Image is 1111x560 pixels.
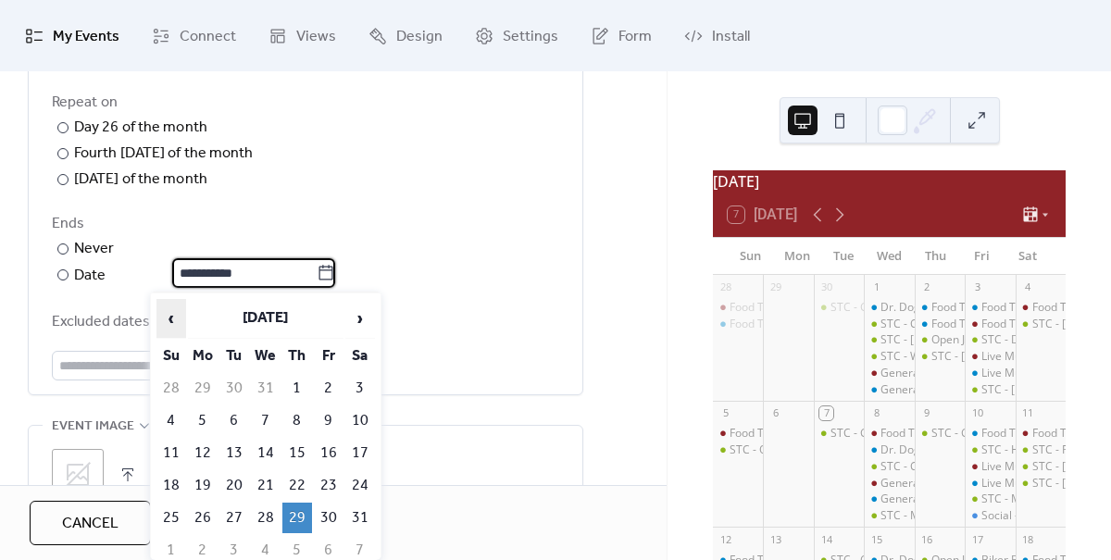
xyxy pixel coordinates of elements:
div: Mon [774,238,820,275]
div: STC - Gvs Italian Street Food @ Thu Oct 2, 2025 7pm - 9pm (CDT) [915,349,965,365]
div: Repeat on [52,92,555,114]
button: Cancel [30,501,151,545]
div: Food Truck - Pierogi Rig - Lemont @ Sun Sep 28, 2025 1pm - 5pm (CDT) [713,300,763,316]
div: 28 [718,280,732,294]
td: 2 [314,373,343,404]
div: STC - Stern Style Pinball Tournament @ Wed Oct 1, 2025 6pm - 9pm (CDT) [864,332,914,348]
span: Install [712,22,750,51]
div: Wed [867,238,913,275]
div: Sun [728,238,774,275]
div: 8 [869,406,883,420]
div: 16 [920,532,934,546]
td: 24 [345,470,375,501]
div: Food Truck - Da Pizza Co - Roselle @ Fri Oct 3, 2025 5pm - 9pm (CDT) [965,300,1015,316]
a: Form [577,7,666,64]
td: 13 [219,438,249,468]
div: 17 [970,532,984,546]
div: Open Jam with Sam Wyatt @ STC @ Thu Oct 2, 2025 7pm - 11pm (CDT) [915,332,965,348]
div: STC - Outdoor Doggie Dining class @ 1pm - 2:30pm (CDT) [713,442,763,458]
div: Live Music - Jeffery Constantine - Roselle @ Fri Oct 10, 2025 7pm - 10pm (CDT) [965,476,1015,492]
div: Food Truck - [PERSON_NAME] - Lemont @ [DATE] 1pm - 5pm (CDT) [730,300,1073,316]
div: General Knowledge Trivia - Lemont @ Wed Oct 1, 2025 7pm - 9pm (CDT) [864,366,914,381]
td: 31 [345,503,375,533]
span: Connect [180,22,236,51]
div: [DATE] [713,170,1066,193]
th: Mo [188,341,218,371]
a: Connect [138,7,250,64]
td: 14 [251,438,281,468]
td: 25 [156,503,186,533]
div: STC - Outdoor Doggie Dining class @ 1pm - 2:30pm (CDT) [730,442,1026,458]
div: Live Music - Ryan Cooper - Roselle @ Fri Oct 3, 2025 7pm - 10pm (CDT) [965,366,1015,381]
td: 11 [156,438,186,468]
td: 1 [282,373,312,404]
span: Event image [52,416,134,438]
div: Live Music - Billy Denton - Lemont @ Fri Oct 3, 2025 7pm - 10pm (CDT) [965,349,1015,365]
div: Dr. Dog’s Food Truck - Roselle @ Weekly from 6pm to 9pm [864,442,914,458]
div: Food Truck - Da Wing Wagon - Roselle @ Sun Sep 28, 2025 3pm - 6pm (CDT) [713,317,763,332]
div: Sat [1005,238,1051,275]
div: 18 [1021,532,1035,546]
div: STC - Terry Byrne @ Sat Oct 11, 2025 2pm - 5pm (CDT) [1016,459,1066,475]
div: Dr. Dog’s Food Truck - Roselle @ Weekly from 6pm to 9pm [864,300,914,316]
td: 20 [219,470,249,501]
div: STC - Billy Denton @ Sat Oct 4, 2025 7pm - 10pm (CDT) [1016,317,1066,332]
div: General Knowledge Trivia - Roselle @ Wed Oct 8, 2025 7pm - 9pm (CDT) [864,492,914,507]
div: STC - Wild Fries food truck @ Wed Oct 1, 2025 6pm - 9pm (CDT) [864,349,914,365]
div: Day 26 of the month [74,117,207,139]
div: Food Truck - Happy Lobster - Lemont @ Wed Oct 8, 2025 5pm - 9pm (CDT) [864,426,914,442]
div: Thu [912,238,958,275]
td: 27 [219,503,249,533]
td: 8 [282,405,312,436]
div: STC - Matt Keen Band @ Sat Oct 11, 2025 7pm - 10pm (CDT) [1016,476,1066,492]
div: STC - Happy Lobster @ Fri Oct 10, 2025 5pm - 9pm (CDT) [965,442,1015,458]
td: 30 [314,503,343,533]
td: 4 [156,405,186,436]
span: Design [396,22,443,51]
div: STC - Charity Bike Ride with Sammy's Bikes @ Weekly from 6pm to 7:30pm on Wednesday from Wed May ... [864,317,914,332]
th: Su [156,341,186,371]
div: STC - Charity Bike Ride with Sammy's Bikes @ Weekly from 6pm to 7:30pm on Wednesday from Wed May ... [864,459,914,475]
td: 18 [156,470,186,501]
div: 4 [1021,280,1035,294]
div: 7 [819,406,833,420]
div: Ends [52,213,555,235]
td: 6 [219,405,249,436]
div: 9 [920,406,934,420]
span: ‹ [157,300,185,337]
td: 28 [156,373,186,404]
div: STC - Miss Behavin' Band @ Fri Oct 10, 2025 7pm - 10pm (CDT) [965,492,1015,507]
div: 3 [970,280,984,294]
td: 21 [251,470,281,501]
div: 30 [819,280,833,294]
div: Fri [958,238,1005,275]
div: Food Truck - Happy Times - Lemont @ Fri Oct 3, 2025 5pm - 9pm (CDT) [965,317,1015,332]
div: Live Music - Crawfords Daughter- Lemont @ Fri Oct 10, 2025 7pm - 10pm (CDT) [965,459,1015,475]
div: STC - Music Bingo hosted by Pollyanna's Sean Frazier @ Wed Oct 8, 2025 7pm - 9pm (CDT) [864,508,914,524]
div: 29 [768,280,782,294]
td: 30 [219,373,249,404]
div: STC - Dark Horse Grill @ Fri Oct 3, 2025 5pm - 9pm (CDT) [965,332,1015,348]
td: 15 [282,438,312,468]
td: 3 [345,373,375,404]
td: 9 [314,405,343,436]
td: 26 [188,503,218,533]
div: STC - General Knowledge Trivia @ Tue Sep 30, 2025 7pm - 9pm (CDT) [814,300,864,316]
div: Fourth [DATE] of the month [74,143,254,165]
span: Settings [503,22,558,51]
td: 7 [251,405,281,436]
div: General Knowledge Trivia - Lemont @ Wed Oct 8, 2025 7pm - 9pm (CDT) [864,476,914,492]
a: Settings [461,7,572,64]
td: 10 [345,405,375,436]
td: 22 [282,470,312,501]
div: Date [74,264,335,288]
span: Excluded dates [52,311,559,333]
div: 10 [970,406,984,420]
div: 14 [819,532,833,546]
div: 6 [768,406,782,420]
div: ; [52,449,104,501]
div: STC - Four Ds BBQ @ Sat Oct 11, 2025 12pm - 6pm (CDT) [1016,442,1066,458]
div: Food Truck - Tacos Los Jarochitos - Roselle @ Thu Oct 2, 2025 5pm - 9pm (CDT) [915,317,965,332]
div: Food Truck - Uncle Cams Sandwiches - Roselle @ Fri Oct 10, 2025 5pm - 9pm (CDT) [965,426,1015,442]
